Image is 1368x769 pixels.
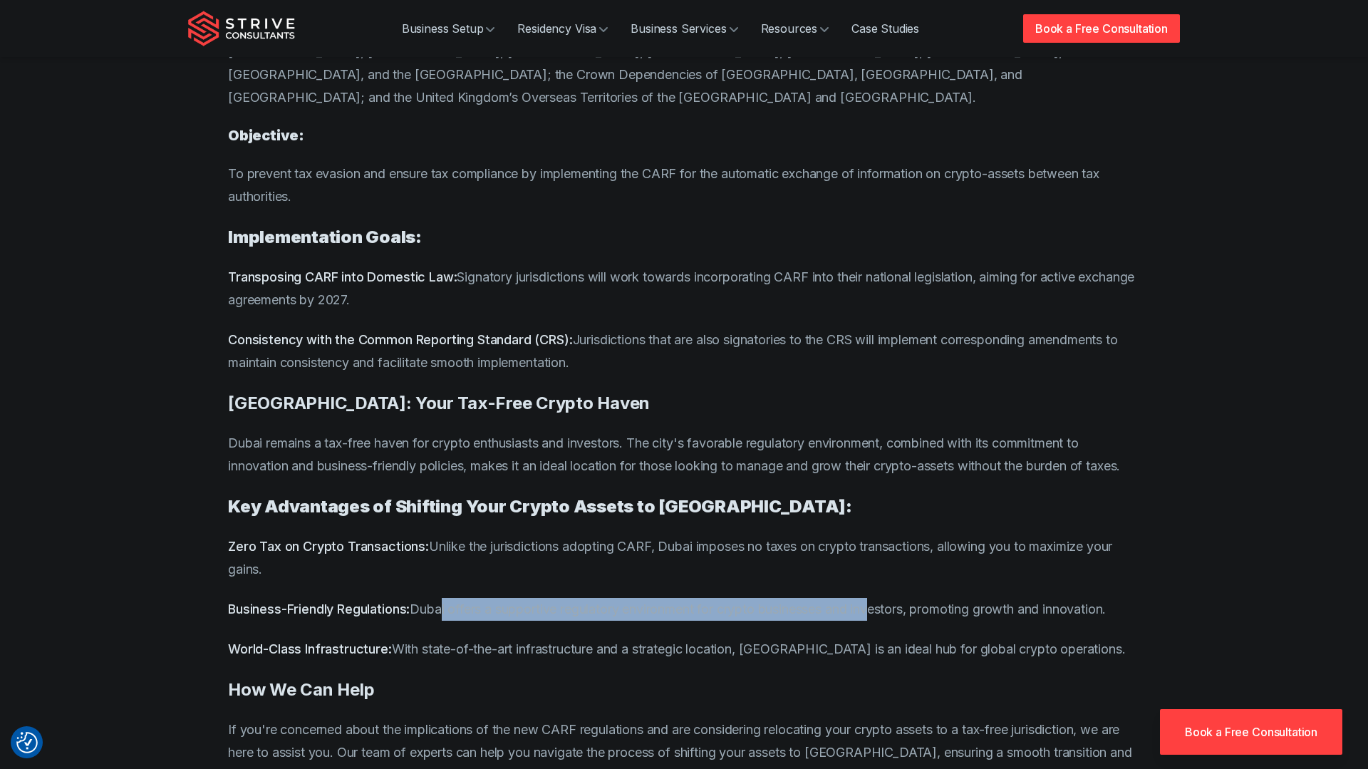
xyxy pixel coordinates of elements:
[228,127,304,144] strong: Objective:
[840,14,931,43] a: Case Studies
[228,678,1140,701] h3: How We Can Help
[228,391,1140,415] h3: [GEOGRAPHIC_DATA]: Your Tax-Free Crypto Haven
[619,14,749,43] a: Business Services
[16,732,38,753] img: Revisit consent button
[390,14,507,43] a: Business Setup
[506,14,619,43] a: Residency Visa
[188,11,295,46] img: Strive Consultants
[228,332,573,347] strong: Consistency with the Common Reporting Standard (CRS):
[228,227,422,247] strong: Implementation Goals:
[228,539,429,554] strong: Zero Tax on Crypto Transactions:
[228,432,1140,478] p: Dubai remains a tax-free haven for crypto enthusiasts and investors. The city's favorable regulat...
[228,535,1140,581] p: Unlike the jurisdictions adopting CARF, Dubai imposes no taxes on crypto transactions, allowing y...
[228,266,1140,311] p: Signatory jurisdictions will work towards incorporating CARF into their national legislation, aim...
[228,641,392,656] strong: World-Class Infrastructure:
[228,638,1140,661] p: With state-of-the-art infrastructure and a strategic location, [GEOGRAPHIC_DATA] is an ideal hub ...
[228,162,1140,208] p: To prevent tax evasion and ensure tax compliance by implementing the CARF for the automatic excha...
[1023,14,1180,43] a: Book a Free Consultation
[1160,709,1342,755] a: Book a Free Consultation
[228,496,852,517] strong: Key Advantages of Shifting Your Crypto Assets to [GEOGRAPHIC_DATA]:
[228,269,457,284] strong: Transposing CARF into Domestic Law:
[750,14,841,43] a: Resources
[16,732,38,753] button: Consent Preferences
[228,598,1140,621] p: Dubai offers a supportive regulatory environment for crypto businesses and investors, promoting g...
[228,329,1140,374] p: Jurisdictions that are also signatories to the CRS will implement corresponding amendments to mai...
[228,602,410,616] strong: Business-Friendly Regulations:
